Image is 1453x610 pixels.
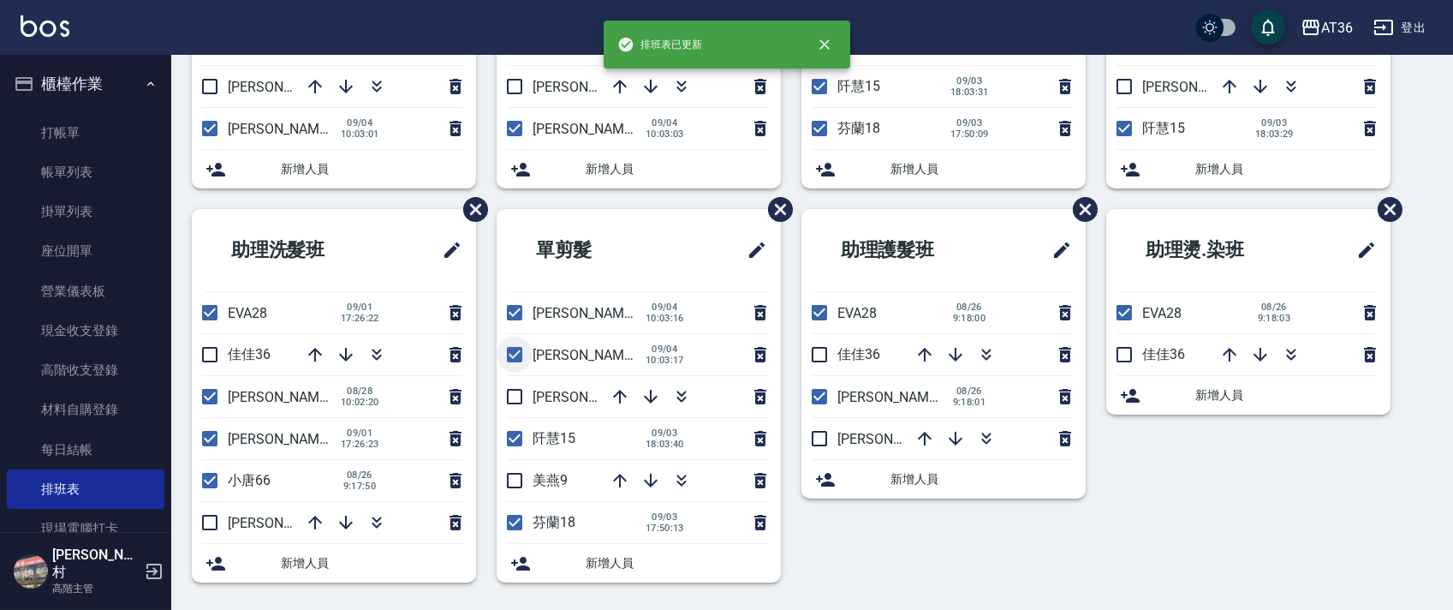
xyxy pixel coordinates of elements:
[837,120,880,136] span: 芬蘭18
[228,346,271,362] span: 佳佳36
[533,121,651,137] span: [PERSON_NAME]16
[1365,184,1405,235] span: 刪除班表
[7,62,164,106] button: 櫃檯作業
[341,481,378,492] span: 9:17:50
[341,117,379,129] span: 09/04
[510,219,677,281] h2: 單剪髮
[950,117,989,129] span: 09/03
[341,386,379,397] span: 08/28
[837,346,880,362] span: 佳佳36
[736,230,767,271] span: 修改班表的標題
[1255,117,1294,129] span: 09/03
[837,389,956,405] span: [PERSON_NAME]58
[533,347,643,363] span: [PERSON_NAME]6
[205,219,390,281] h2: 助理洗髮班
[281,554,462,572] span: 新增人員
[801,460,1086,499] div: 新增人員
[228,515,346,531] span: [PERSON_NAME]56
[806,26,843,63] button: close
[950,313,988,324] span: 9:18:00
[341,302,379,313] span: 09/01
[228,389,346,405] span: [PERSON_NAME]58
[646,129,684,140] span: 10:03:03
[52,581,140,596] p: 高階主管
[1142,346,1185,362] span: 佳佳36
[950,87,989,98] span: 18:03:31
[192,150,476,188] div: 新增人員
[533,514,575,530] span: 芬蘭18
[950,397,988,408] span: 9:18:01
[450,184,491,235] span: 刪除班表
[7,272,164,311] a: 營業儀表板
[646,439,684,450] span: 18:03:40
[1346,230,1377,271] span: 修改班表的標題
[815,219,1000,281] h2: 助理護髮班
[1255,313,1293,324] span: 9:18:03
[21,15,69,37] img: Logo
[646,355,684,366] span: 10:03:17
[533,305,651,321] span: [PERSON_NAME]16
[1120,219,1307,281] h2: 助理燙.染班
[341,129,379,140] span: 10:03:01
[228,121,346,137] span: [PERSON_NAME]16
[646,523,684,534] span: 17:50:13
[1255,129,1294,140] span: 18:03:29
[228,431,346,447] span: [PERSON_NAME]55
[192,544,476,583] div: 新增人員
[890,160,1072,178] span: 新增人員
[1041,230,1072,271] span: 修改班表的標題
[7,350,164,390] a: 高階收支登錄
[228,472,271,488] span: 小唐66
[1195,160,1377,178] span: 新增人員
[14,554,48,589] img: Person
[1251,10,1285,45] button: save
[1142,79,1253,95] span: [PERSON_NAME]6
[341,313,379,324] span: 17:26:22
[646,117,684,129] span: 09/04
[228,305,267,321] span: EVA28
[7,192,164,231] a: 掛單列表
[950,129,989,140] span: 17:50:09
[950,302,988,313] span: 08/26
[497,150,781,188] div: 新增人員
[1321,17,1353,39] div: AT36
[341,428,379,439] span: 09/01
[1106,376,1390,415] div: 新增人員
[646,511,684,523] span: 09/03
[1106,150,1390,188] div: 新增人員
[586,554,767,572] span: 新增人員
[533,430,575,446] span: 阡慧15
[1142,305,1182,321] span: EVA28
[432,230,462,271] span: 修改班表的標題
[646,344,684,355] span: 09/04
[1060,184,1100,235] span: 刪除班表
[7,113,164,152] a: 打帳單
[837,78,880,94] span: 阡慧15
[7,311,164,350] a: 現金收支登錄
[52,547,140,581] h5: [PERSON_NAME]村
[7,152,164,192] a: 帳單列表
[646,428,684,439] span: 09/03
[1195,386,1377,404] span: 新增人員
[533,472,568,488] span: 美燕9
[1142,120,1185,136] span: 阡慧15
[1367,12,1432,44] button: 登出
[837,431,956,447] span: [PERSON_NAME]56
[617,36,703,53] span: 排班表已更新
[533,79,651,95] span: [PERSON_NAME]11
[341,397,379,408] span: 10:02:20
[497,544,781,583] div: 新增人員
[837,305,877,321] span: EVA28
[1255,302,1293,313] span: 08/26
[890,470,1072,488] span: 新增人員
[341,439,379,450] span: 17:26:23
[646,302,684,313] span: 09/04
[7,231,164,271] a: 座位開單
[801,150,1086,188] div: 新增人員
[646,313,684,324] span: 10:03:16
[533,389,651,405] span: [PERSON_NAME]11
[950,386,988,397] span: 08/26
[7,390,164,429] a: 材料自購登錄
[7,469,164,509] a: 排班表
[950,75,989,87] span: 09/03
